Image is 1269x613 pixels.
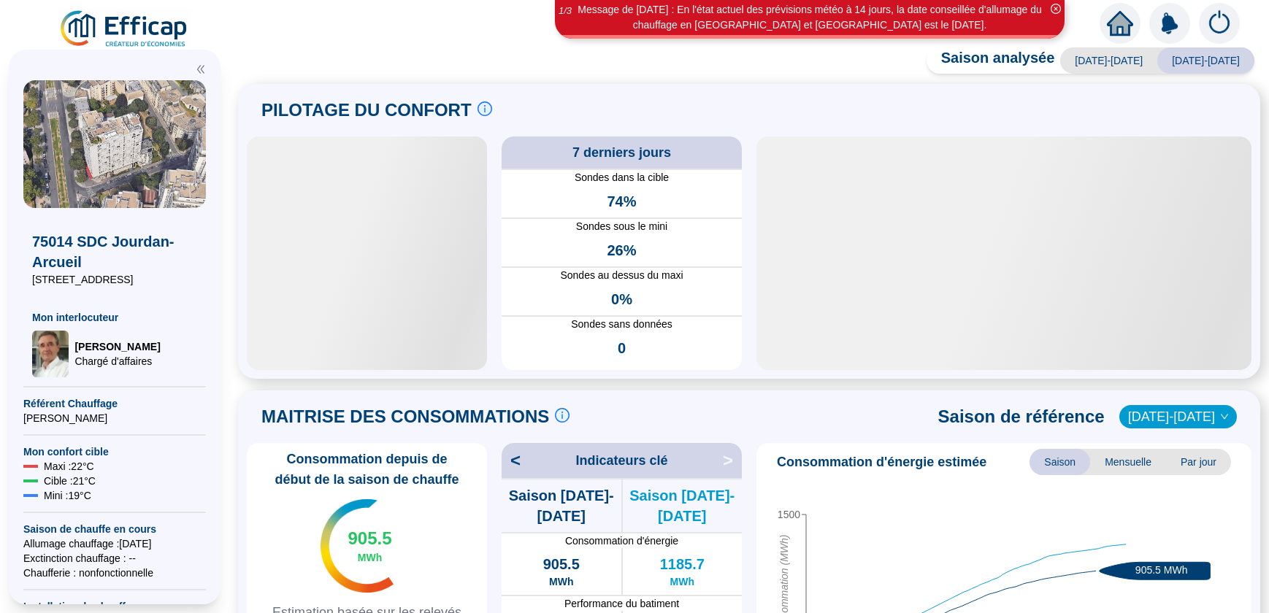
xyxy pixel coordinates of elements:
[502,485,621,526] span: Saison [DATE]-[DATE]
[1220,412,1229,421] span: down
[502,449,521,472] span: <
[32,331,69,377] img: Chargé d'affaires
[502,219,742,234] span: Sondes sous le mini
[32,272,197,287] span: [STREET_ADDRESS]
[1051,4,1061,14] span: close-circle
[23,522,206,536] span: Saison de chauffe en cours
[557,2,1062,33] div: Message de [DATE] : En l'état actuel des prévisions météo à 14 jours, la date conseillée d'alluma...
[502,533,742,548] span: Consommation d'énergie
[723,449,742,472] span: >
[543,554,580,574] span: 905.5
[618,338,626,358] span: 0
[611,289,632,309] span: 0%
[502,317,742,332] span: Sondes sans données
[559,5,572,16] i: 1 / 3
[1199,3,1240,44] img: alerts
[575,450,667,471] span: Indicateurs clé
[1030,449,1090,475] span: Saison
[670,574,694,589] span: MWh
[478,101,492,116] span: info-circle
[502,170,742,185] span: Sondes dans la cible
[321,499,394,593] img: indicateur températures
[23,551,206,566] span: Exctinction chauffage : --
[74,339,160,354] span: [PERSON_NAME]
[1107,10,1133,36] span: home
[261,99,472,122] span: PILOTAGE DU CONFORT
[358,550,382,565] span: MWh
[348,527,391,550] span: 905.5
[607,240,636,261] span: 26%
[23,411,206,425] span: [PERSON_NAME]
[555,408,570,423] span: info-circle
[660,554,705,574] span: 1185.7
[778,509,800,520] tspan: 1500
[777,452,986,472] span: Consommation d'énergie estimée
[253,449,481,490] span: Consommation depuis de début de la saison de chauffe
[623,485,743,526] span: Saison [DATE]-[DATE]
[32,310,197,325] span: Mon interlocuteur
[44,474,96,488] span: Cible : 21 °C
[502,596,742,611] span: Performance du batiment
[23,444,206,459] span: Mon confort cible
[1166,449,1231,475] span: Par jour
[58,9,191,50] img: efficap energie logo
[938,405,1105,428] span: Saison de référence
[927,47,1055,74] span: Saison analysée
[23,566,206,580] span: Chaufferie : non fonctionnelle
[261,405,549,428] span: MAITRISE DES CONSOMMATIONS
[1128,406,1228,428] span: 2019-2020
[607,191,636,212] span: 74%
[44,459,94,474] span: Maxi : 22 °C
[32,231,197,272] span: 75014 SDC Jourdan-Arcueil
[1135,564,1188,576] text: 905.5 MWh
[572,142,671,163] span: 7 derniers jours
[74,354,160,369] span: Chargé d'affaires
[1149,3,1190,44] img: alerts
[1060,47,1157,74] span: [DATE]-[DATE]
[549,574,573,589] span: MWh
[23,396,206,411] span: Référent Chauffage
[502,268,742,283] span: Sondes au dessus du maxi
[1157,47,1254,74] span: [DATE]-[DATE]
[44,488,91,503] span: Mini : 19 °C
[23,536,206,551] span: Allumage chauffage : [DATE]
[196,64,206,74] span: double-left
[1090,449,1166,475] span: Mensuelle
